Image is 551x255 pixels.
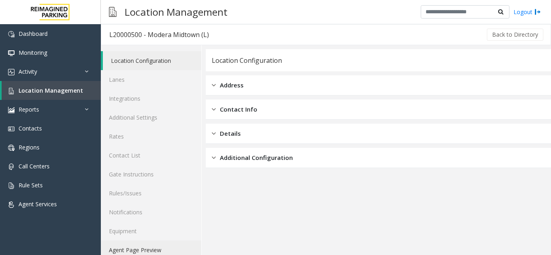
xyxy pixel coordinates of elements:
[19,30,48,37] span: Dashboard
[8,201,15,208] img: 'icon'
[19,143,40,151] span: Regions
[121,2,232,22] h3: Location Management
[103,51,201,70] a: Location Configuration
[109,2,117,22] img: pageIcon
[101,165,201,184] a: Gate Instructions
[19,68,37,75] span: Activity
[19,162,50,170] span: Call Centers
[220,105,257,114] span: Contact Info
[101,127,201,146] a: Rates
[101,222,201,240] a: Equipment
[101,203,201,222] a: Notifications
[101,184,201,203] a: Rules/Issues
[212,105,216,114] img: closed
[101,146,201,165] a: Contact List
[8,69,15,75] img: 'icon'
[19,200,57,208] span: Agent Services
[19,49,47,56] span: Monitoring
[212,81,216,90] img: closed
[8,126,15,132] img: 'icon'
[101,89,201,108] a: Integrations
[220,153,293,162] span: Additional Configuration
[220,81,244,90] span: Address
[2,81,101,100] a: Location Management
[101,108,201,127] a: Additional Settings
[212,55,282,66] div: Location Configuration
[19,87,83,94] span: Location Management
[8,107,15,113] img: 'icon'
[8,50,15,56] img: 'icon'
[220,129,241,138] span: Details
[101,70,201,89] a: Lanes
[8,164,15,170] img: 'icon'
[212,129,216,138] img: closed
[19,106,39,113] span: Reports
[513,8,541,16] a: Logout
[487,29,543,41] button: Back to Directory
[19,181,43,189] span: Rule Sets
[8,145,15,151] img: 'icon'
[534,8,541,16] img: logout
[19,124,42,132] span: Contacts
[8,182,15,189] img: 'icon'
[8,31,15,37] img: 'icon'
[8,88,15,94] img: 'icon'
[109,29,209,40] div: L20000500 - Modera Midtown (L)
[212,153,216,162] img: closed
